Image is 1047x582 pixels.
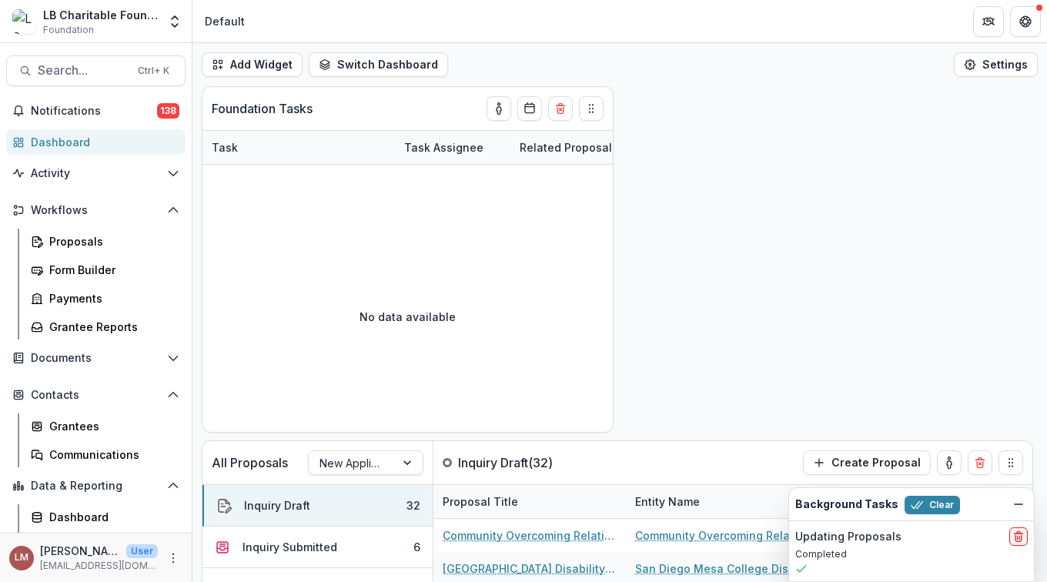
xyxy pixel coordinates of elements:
[998,450,1023,475] button: Drag
[6,55,186,86] button: Search...
[626,485,818,518] div: Entity Name
[795,547,1028,561] p: Completed
[164,549,182,567] button: More
[803,450,931,475] button: Create Proposal
[954,52,1038,77] button: Settings
[1009,527,1028,546] button: delete
[202,131,395,164] div: Task
[202,485,433,527] button: Inquiry Draft32
[49,418,173,434] div: Grantees
[905,496,960,514] button: Clear
[244,497,310,513] div: Inquiry Draft
[25,257,186,283] a: Form Builder
[49,509,173,525] div: Dashboard
[43,23,94,37] span: Foundation
[968,450,992,475] button: Delete card
[510,131,703,164] div: Related Proposal
[458,453,574,472] p: Inquiry Draft ( 32 )
[135,62,172,79] div: Ctrl + K
[31,352,161,365] span: Documents
[31,389,161,402] span: Contacts
[164,6,186,37] button: Open entity switcher
[25,229,186,254] a: Proposals
[31,105,157,118] span: Notifications
[937,450,962,475] button: toggle-assigned-to-me
[818,485,934,518] div: Funding Requested
[25,504,186,530] a: Dashboard
[6,346,186,370] button: Open Documents
[487,96,511,121] button: toggle-assigned-to-me
[626,493,709,510] div: Entity Name
[202,139,247,156] div: Task
[157,103,179,119] span: 138
[243,539,337,555] div: Inquiry Submitted
[43,7,158,23] div: LB Charitable Foundation
[795,530,901,544] h2: Updating Proposals
[25,314,186,339] a: Grantee Reports
[973,6,1004,37] button: Partners
[212,453,288,472] p: All Proposals
[635,560,809,577] a: San Diego Mesa College Disability Club
[15,553,28,563] div: Loida Mendoza
[6,383,186,407] button: Open Contacts
[12,9,37,34] img: LB Charitable Foundation
[395,131,510,164] div: Task Assignee
[1010,6,1041,37] button: Get Help
[126,544,158,558] p: User
[49,319,173,335] div: Grantee Reports
[212,99,313,118] p: Foundation Tasks
[6,198,186,222] button: Open Workflows
[25,442,186,467] a: Communications
[31,480,161,493] span: Data & Reporting
[433,485,626,518] div: Proposal Title
[360,309,456,325] p: No data available
[31,204,161,217] span: Workflows
[25,286,186,311] a: Payments
[49,447,173,463] div: Communications
[49,290,173,306] div: Payments
[517,96,542,121] button: Calendar
[199,10,251,32] nav: breadcrumb
[6,129,186,155] a: Dashboard
[406,497,420,513] div: 32
[413,539,420,555] div: 6
[40,559,158,573] p: [EMAIL_ADDRESS][DOMAIN_NAME]
[205,13,245,29] div: Default
[49,233,173,249] div: Proposals
[202,52,303,77] button: Add Widget
[38,63,129,78] span: Search...
[548,96,573,121] button: Delete card
[49,262,173,278] div: Form Builder
[309,52,448,77] button: Switch Dashboard
[31,134,173,150] div: Dashboard
[635,527,809,544] a: Community Overcoming Relationship Abuse
[6,99,186,123] button: Notifications138
[1009,495,1028,513] button: Dismiss
[6,473,186,498] button: Open Data & Reporting
[40,543,120,559] p: [PERSON_NAME]
[433,493,527,510] div: Proposal Title
[202,527,433,568] button: Inquiry Submitted6
[6,161,186,186] button: Open Activity
[579,96,604,121] button: Drag
[443,527,617,544] a: Community Overcoming Relationship Abuse - 2025 - Inquiry Form
[395,139,493,156] div: Task Assignee
[443,560,617,577] a: [GEOGRAPHIC_DATA] Disability Club - 2025 - Inquiry Form
[510,139,621,156] div: Related Proposal
[795,498,898,511] h2: Background Tasks
[25,413,186,439] a: Grantees
[31,167,161,180] span: Activity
